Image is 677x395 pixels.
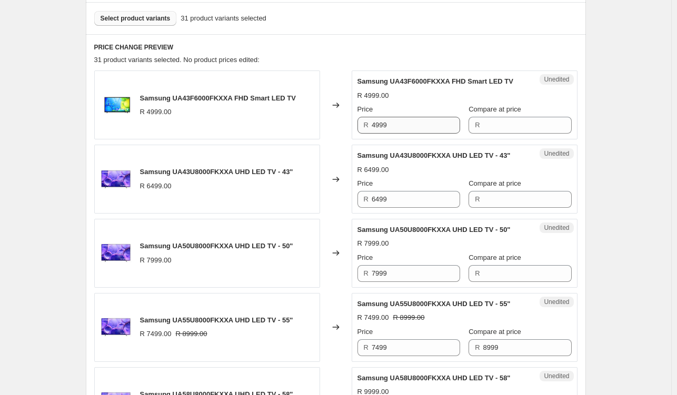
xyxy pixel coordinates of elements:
span: Samsung UA43F6000FKXXA FHD Smart LED TV [357,77,513,85]
span: Compare at price [469,254,521,261]
span: Unedited [544,298,569,306]
span: R [475,269,480,277]
span: Unedited [544,224,569,232]
span: R [364,269,369,277]
div: R 7499.00 [357,312,389,323]
span: R [475,121,480,129]
span: Samsung UA50U8000FKXXA UHD LED TV - 50" [357,226,511,234]
span: R [475,343,480,351]
div: R 6499.00 [140,181,172,191]
span: Samsung UA58U8000FKXXA UHD LED TV - 58" [357,374,511,382]
button: Select product variants [94,11,177,26]
div: R 4999.00 [357,90,389,101]
img: U8000F.2_80x.jpg [100,164,132,195]
span: R [475,195,480,203]
span: Price [357,105,373,113]
div: R 7999.00 [140,255,172,266]
div: R 7499.00 [140,329,172,339]
span: Price [357,328,373,336]
span: Unedited [544,372,569,380]
span: R [364,121,369,129]
div: R 4999.00 [140,107,172,117]
span: Samsung UA43F6000FKXXA FHD Smart LED TV [140,94,296,102]
span: Samsung UA50U8000FKXXA UHD LED TV - 50" [140,242,293,250]
span: Compare at price [469,328,521,336]
span: R [364,343,369,351]
span: Unedited [544,75,569,84]
img: U8000F.2_80x.jpg [100,237,132,269]
span: Compare at price [469,179,521,187]
span: Samsung UA43U8000FKXXA UHD LED TV - 43" [357,151,511,159]
div: R 6499.00 [357,165,389,175]
span: Unedited [544,149,569,158]
span: Samsung UA55U8000FKXXA UHD LED TV - 55" [140,316,293,324]
h6: PRICE CHANGE PREVIEW [94,43,578,52]
img: U8000F.2_80x.jpg [100,311,132,343]
div: R 7999.00 [357,238,389,249]
img: UA43F6000.1_2_80x.png [100,89,132,121]
span: 31 product variants selected [181,13,266,24]
span: Samsung UA43U8000FKXXA UHD LED TV - 43" [140,168,293,176]
span: Select product variants [101,14,171,23]
strike: R 8999.00 [176,329,207,339]
span: 31 product variants selected. No product prices edited: [94,56,260,64]
strike: R 8999.00 [393,312,425,323]
span: Price [357,179,373,187]
span: Samsung UA55U8000FKXXA UHD LED TV - 55" [357,300,511,308]
span: Compare at price [469,105,521,113]
span: R [364,195,369,203]
span: Price [357,254,373,261]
